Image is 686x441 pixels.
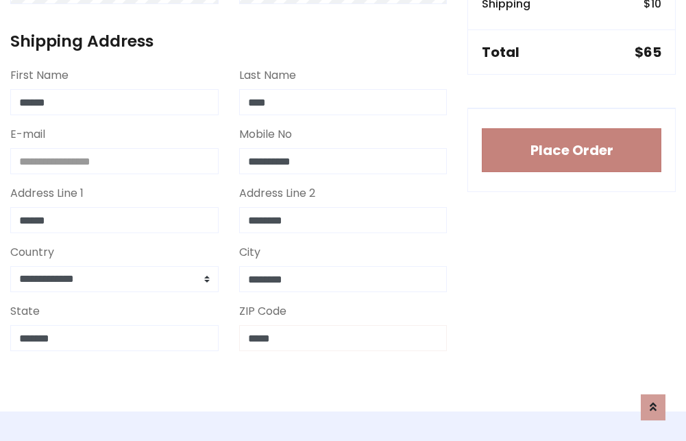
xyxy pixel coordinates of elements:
span: 65 [644,43,661,62]
h5: Total [482,44,519,60]
label: Address Line 2 [239,185,315,202]
label: E-mail [10,126,45,143]
label: State [10,303,40,320]
label: ZIP Code [239,303,286,320]
label: Last Name [239,67,296,84]
button: Place Order [482,128,661,172]
h4: Shipping Address [10,32,447,51]
label: First Name [10,67,69,84]
label: Address Line 1 [10,185,84,202]
label: City [239,244,260,261]
label: Mobile No [239,126,292,143]
h5: $ [635,44,661,60]
label: Country [10,244,54,261]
